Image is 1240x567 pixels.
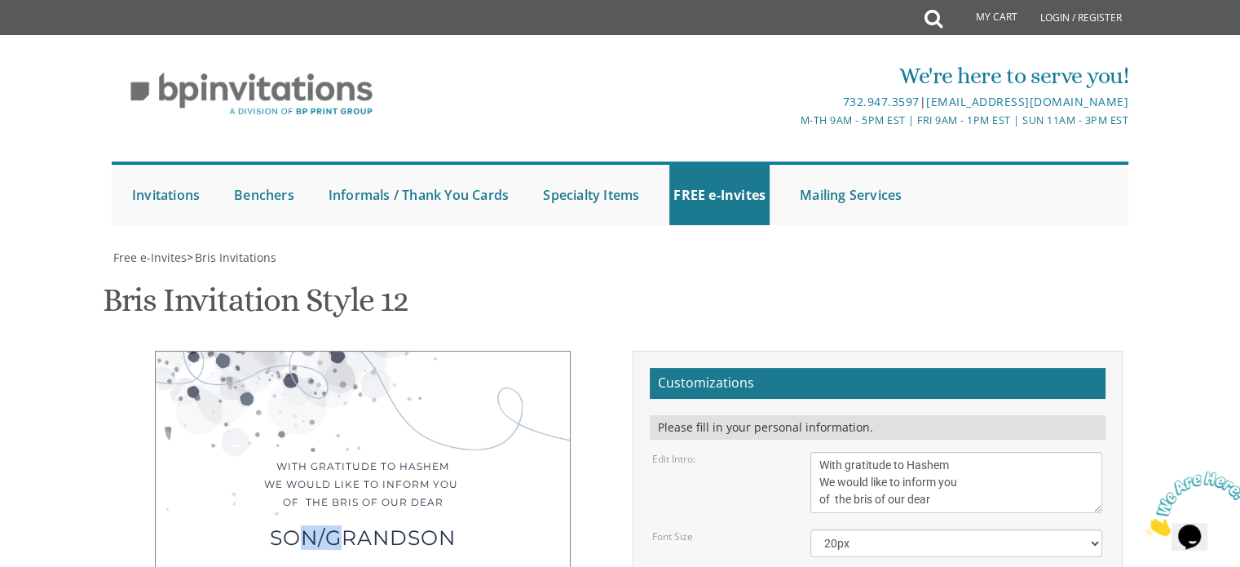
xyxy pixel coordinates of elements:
[188,529,537,547] div: son/grandson
[112,250,187,265] a: Free e-Invites
[669,165,770,225] a: FREE e-Invites
[128,165,204,225] a: Invitations
[1139,465,1240,543] iframe: chat widget
[941,2,1029,34] a: My Cart
[650,415,1105,440] div: Please fill in your personal information.
[113,250,187,265] span: Free e-Invites
[452,60,1128,92] div: We're here to serve you!
[926,94,1128,109] a: [EMAIL_ADDRESS][DOMAIN_NAME]
[103,282,408,330] h1: Bris Invitation Style 12
[188,458,537,512] div: With gratitude to Hashem We would like to inform you of the bris of our dear
[195,250,276,265] span: Bris Invitations
[650,368,1105,399] h2: Customizations
[193,250,276,265] a: Bris Invitations
[810,452,1102,513] textarea: With gratitude to Hashem We would like to inform you of the bris of our dear
[112,60,391,128] img: BP Invitation Loft
[539,165,643,225] a: Specialty Items
[187,250,276,265] span: >
[324,165,513,225] a: Informals / Thank You Cards
[452,112,1128,129] div: M-Th 9am - 5pm EST | Fri 9am - 1pm EST | Sun 11am - 3pm EST
[230,165,298,225] a: Benchers
[7,7,108,71] img: Chat attention grabber
[652,452,695,466] label: Edit Intro:
[652,529,693,543] label: Font Size
[842,94,919,109] a: 732.947.3597
[796,165,906,225] a: Mailing Services
[452,92,1128,112] div: |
